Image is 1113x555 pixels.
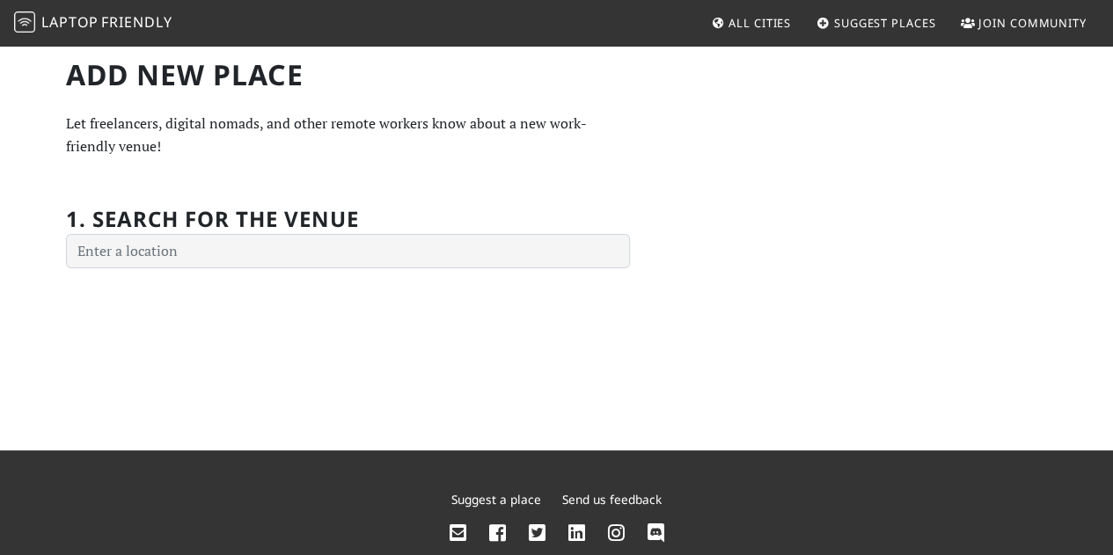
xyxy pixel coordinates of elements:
h1: Add new Place [66,58,630,91]
a: All Cities [704,7,798,39]
a: Suggest a place [451,491,541,508]
span: All Cities [729,15,791,31]
span: Suggest Places [834,15,936,31]
a: Send us feedback [562,491,662,508]
input: Enter a location [66,234,630,269]
a: Suggest Places [809,7,943,39]
p: Let freelancers, digital nomads, and other remote workers know about a new work-friendly venue! [66,113,630,157]
h2: 1. Search for the venue [66,207,359,232]
img: LaptopFriendly [14,11,35,33]
span: Laptop [41,12,99,32]
a: LaptopFriendly LaptopFriendly [14,8,172,39]
span: Join Community [978,15,1087,31]
span: Friendly [101,12,172,32]
a: Join Community [954,7,1094,39]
